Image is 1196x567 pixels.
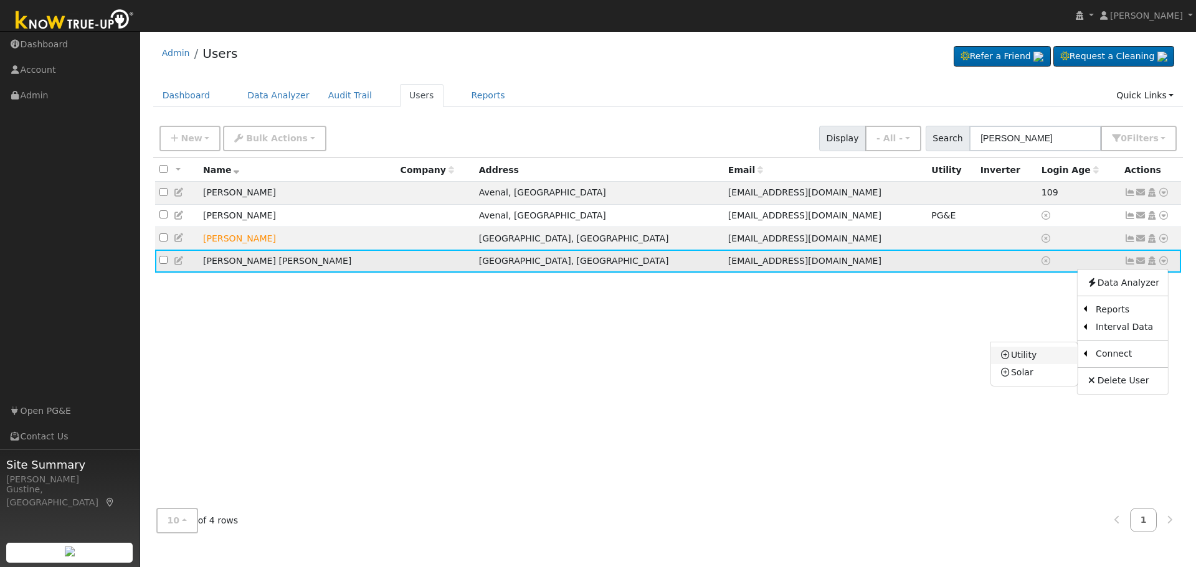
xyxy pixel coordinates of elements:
a: Audit Trail [319,84,381,107]
span: Search [926,126,970,151]
span: s [1153,133,1158,143]
span: [EMAIL_ADDRESS][DOMAIN_NAME] [728,233,881,243]
td: [PERSON_NAME] [199,182,396,205]
div: Inverter [980,164,1033,177]
div: Address [479,164,719,177]
a: Connect [1087,345,1168,363]
a: Data Analyzer [1078,274,1168,291]
a: Other actions [1158,255,1169,268]
img: Know True-Up [9,7,140,35]
span: Company name [401,165,454,175]
a: Data Analyzer [238,84,319,107]
span: 10 [168,515,180,525]
a: No login access [1042,256,1053,266]
a: Users [400,84,444,107]
span: Filter [1127,133,1159,143]
td: Avenal, [GEOGRAPHIC_DATA] [475,182,724,205]
span: [EMAIL_ADDRESS][DOMAIN_NAME] [728,210,881,220]
img: retrieve [1157,52,1167,62]
a: Show Graph [1124,210,1136,220]
a: No login access [1042,210,1053,220]
a: Quick Links [1107,84,1183,107]
a: Not connected [1124,233,1136,243]
a: Dashboard [153,84,220,107]
span: Days since last login [1042,165,1099,175]
a: Login As [1146,233,1157,243]
span: PG&E [931,210,956,220]
a: salmartinezzz101@gmail.com [1136,186,1147,199]
td: Avenal, [GEOGRAPHIC_DATA] [475,204,724,227]
a: Interval Data [1087,319,1168,336]
div: [PERSON_NAME] [6,473,133,486]
button: New [159,126,221,151]
a: Refer a Friend [954,46,1051,67]
span: Bulk Actions [246,133,308,143]
a: SMartinez@ymail.com [1136,232,1147,245]
td: Lead [199,227,396,250]
span: Email [728,165,763,175]
button: - All - [865,126,921,151]
a: chssfresno@gmail.com [1136,209,1147,222]
div: Actions [1124,164,1177,177]
button: 0Filters [1101,126,1177,151]
span: New [181,133,202,143]
input: Search [969,126,1101,151]
a: Not connected [1124,187,1136,197]
a: Other actions [1158,232,1169,245]
a: Not connected [1124,256,1136,266]
a: No login access [1042,233,1053,243]
a: Other actions [1158,186,1169,199]
a: Login As [1146,187,1157,197]
td: [GEOGRAPHIC_DATA], [GEOGRAPHIC_DATA] [475,227,724,250]
a: Admin [162,48,190,58]
div: Utility [931,164,971,177]
span: [EMAIL_ADDRESS][DOMAIN_NAME] [728,187,881,197]
a: Reports [1087,301,1168,318]
img: retrieve [1033,52,1043,62]
td: [GEOGRAPHIC_DATA], [GEOGRAPHIC_DATA] [475,250,724,273]
div: Gustine, [GEOGRAPHIC_DATA] [6,483,133,509]
button: 10 [156,508,198,533]
a: Reports [462,84,515,107]
button: Bulk Actions [223,126,326,151]
a: Utility [991,347,1078,364]
img: retrieve [65,546,75,556]
td: [PERSON_NAME] [199,204,396,227]
a: Map [105,497,116,507]
a: Request a Cleaning [1053,46,1174,67]
span: [PERSON_NAME] [1110,11,1183,21]
span: [EMAIL_ADDRESS][DOMAIN_NAME] [728,256,881,266]
a: 1 [1130,508,1157,532]
a: Solar [991,364,1078,382]
span: 06/23/2025 12:58:53 PM [1042,187,1058,197]
a: Users [202,46,237,61]
a: Edit User [174,210,185,220]
a: Login As [1146,210,1157,220]
a: Delete User [1078,372,1168,390]
a: Edit User [174,187,185,197]
a: Other actions [1158,209,1169,222]
a: Login As [1146,256,1157,266]
span: Display [819,126,866,151]
span: Site Summary [6,456,133,473]
a: salvador.sanchez9808@gmail.com [1136,255,1147,268]
a: Edit User [174,256,185,266]
a: Edit User [174,233,185,243]
span: of 4 rows [156,508,239,533]
span: Name [203,165,240,175]
td: [PERSON_NAME] [PERSON_NAME] [199,250,396,273]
